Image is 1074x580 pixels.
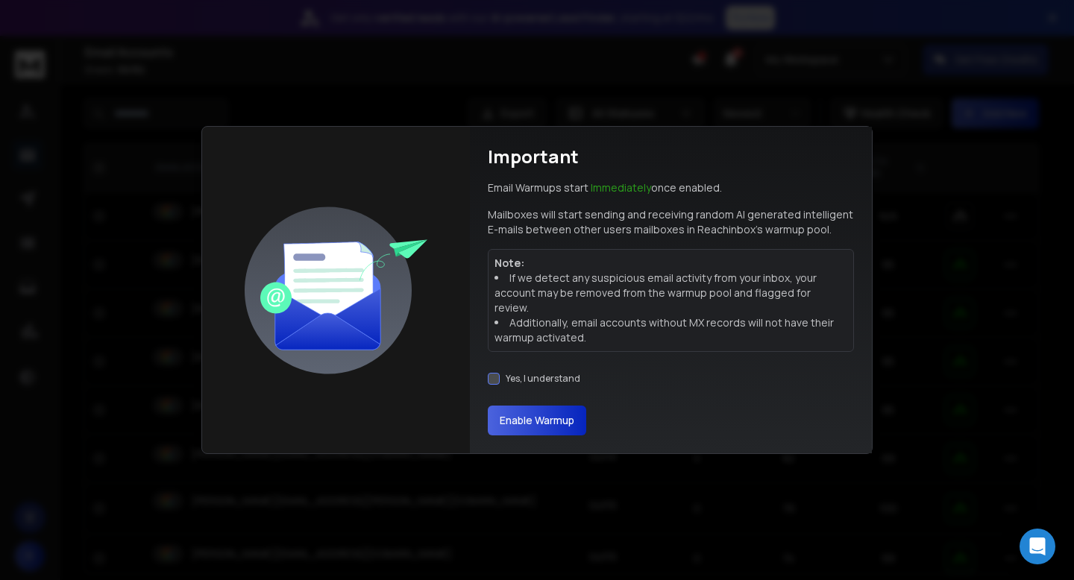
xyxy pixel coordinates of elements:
label: Yes, I understand [506,373,580,385]
h1: Important [488,145,579,168]
li: Additionally, email accounts without MX records will not have their warmup activated. [494,315,847,345]
p: Note: [494,256,847,271]
p: Email Warmups start once enabled. [488,180,722,195]
span: Immediately [591,180,651,195]
li: If we detect any suspicious email activity from your inbox, your account may be removed from the ... [494,271,847,315]
div: Open Intercom Messenger [1020,529,1055,564]
p: Mailboxes will start sending and receiving random AI generated intelligent E-mails between other ... [488,207,854,237]
button: Enable Warmup [488,406,586,435]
